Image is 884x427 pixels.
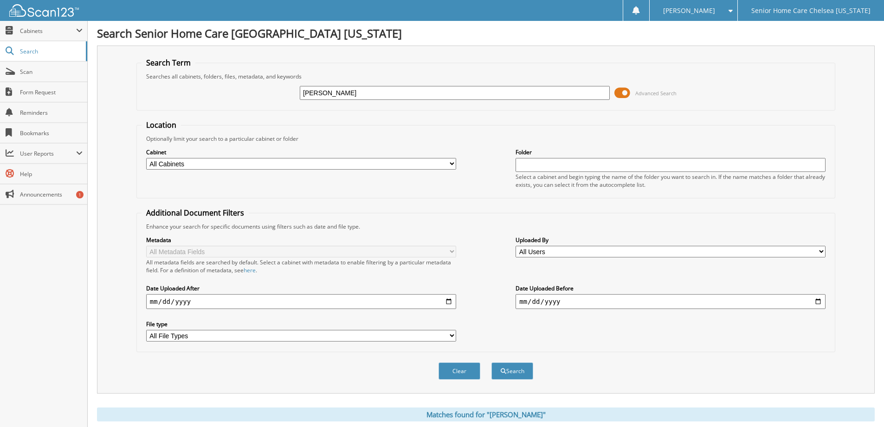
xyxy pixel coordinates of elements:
label: Cabinet [146,148,456,156]
span: Reminders [20,109,83,117]
div: All metadata fields are searched by default. Select a cabinet with metadata to enable filtering b... [146,258,456,274]
label: Uploaded By [516,236,826,244]
span: Scan [20,68,83,76]
legend: Location [142,120,181,130]
legend: Additional Document Filters [142,208,249,218]
span: Advanced Search [635,90,677,97]
img: scan123-logo-white.svg [9,4,79,17]
span: User Reports [20,150,76,158]
span: Cabinets [20,27,76,35]
input: end [516,294,826,309]
div: Optionally limit your search to a particular cabinet or folder [142,135,830,143]
label: Folder [516,148,826,156]
div: Matches found for "[PERSON_NAME]" [97,407,875,421]
span: Bookmarks [20,129,83,137]
label: Date Uploaded After [146,284,456,292]
a: here [244,266,256,274]
span: Search [20,47,81,55]
div: Enhance your search for specific documents using filters such as date and file type. [142,223,830,230]
legend: Search Term [142,58,195,68]
h1: Search Senior Home Care [GEOGRAPHIC_DATA] [US_STATE] [97,26,875,41]
span: Help [20,170,83,178]
button: Clear [439,362,480,380]
div: Searches all cabinets, folders, files, metadata, and keywords [142,72,830,80]
div: 1 [76,191,84,198]
input: start [146,294,456,309]
label: Date Uploaded Before [516,284,826,292]
label: Metadata [146,236,456,244]
label: File type [146,320,456,328]
span: Form Request [20,88,83,96]
div: Select a cabinet and begin typing the name of the folder you want to search in. If the name match... [516,173,826,189]
span: Announcements [20,191,83,198]
span: [PERSON_NAME] [663,8,715,13]
button: Search [491,362,533,380]
span: Senior Home Care Chelsea [US_STATE] [751,8,871,13]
